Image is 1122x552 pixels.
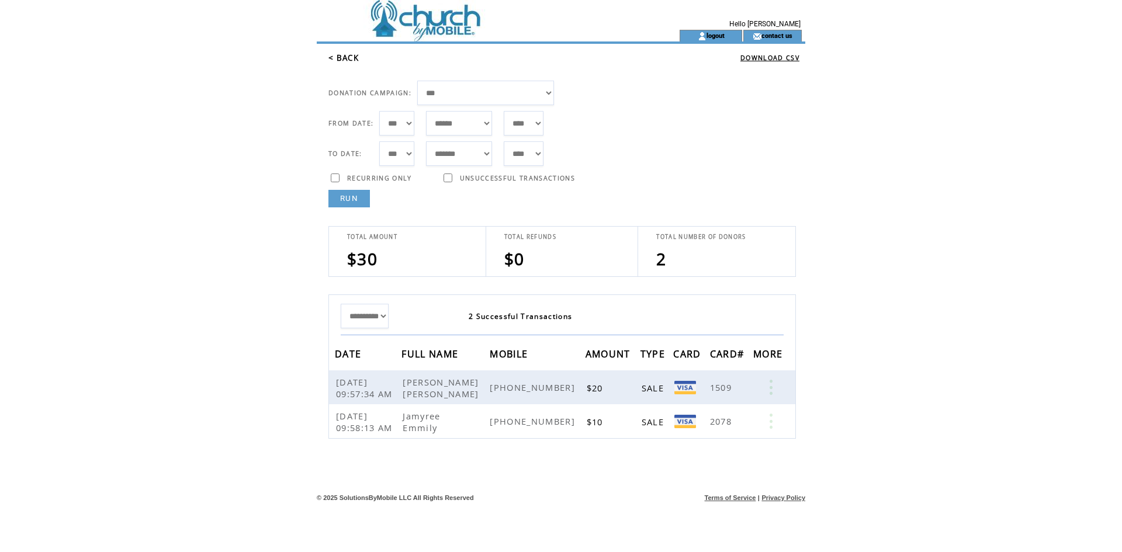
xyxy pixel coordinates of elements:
[673,350,704,357] a: CARD
[698,32,707,41] img: account_icon.gif
[347,174,412,182] span: RECURRING ONLY
[753,345,785,366] span: MORE
[761,32,792,39] a: contact us
[587,416,606,428] span: $10
[403,410,440,433] span: Jamyree Emmily
[640,345,668,366] span: TYPE
[317,494,474,501] span: © 2025 SolutionsByMobile LLC All Rights Reserved
[640,350,668,357] a: TYPE
[460,174,575,182] span: UNSUCCESSFUL TRANSACTIONS
[673,345,704,366] span: CARD
[336,410,396,433] span: [DATE] 09:58:13 AM
[328,119,373,127] span: FROM DATE:
[710,345,747,366] span: CARD#
[328,89,411,97] span: DONATION CAMPAIGN:
[710,350,747,357] a: CARD#
[586,345,633,366] span: AMOUNT
[710,415,735,427] span: 2078
[328,190,370,207] a: RUN
[490,415,578,427] span: [PHONE_NUMBER]
[335,350,364,357] a: DATE
[729,20,801,28] span: Hello [PERSON_NAME]
[761,494,805,501] a: Privacy Policy
[490,350,531,357] a: MOBILE
[504,248,525,270] span: $0
[469,311,572,321] span: 2 Successful Transactions
[642,382,667,394] span: SALE
[705,494,756,501] a: Terms of Service
[328,53,359,63] a: < BACK
[656,248,666,270] span: 2
[707,32,725,39] a: logout
[504,233,556,241] span: TOTAL REFUNDS
[490,345,531,366] span: MOBILE
[758,494,760,501] span: |
[587,382,606,394] span: $20
[674,415,696,428] img: Visa
[674,381,696,394] img: Visa
[710,381,735,393] span: 1509
[740,54,799,62] a: DOWNLOAD CSV
[490,381,578,393] span: [PHONE_NUMBER]
[586,350,633,357] a: AMOUNT
[328,150,362,158] span: TO DATE:
[347,233,397,241] span: TOTAL AMOUNT
[347,248,378,270] span: $30
[401,345,461,366] span: FULL NAME
[335,345,364,366] span: DATE
[403,376,482,400] span: [PERSON_NAME] [PERSON_NAME]
[336,376,396,400] span: [DATE] 09:57:34 AM
[642,416,667,428] span: SALE
[753,32,761,41] img: contact_us_icon.gif
[401,350,461,357] a: FULL NAME
[656,233,746,241] span: TOTAL NUMBER OF DONORS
